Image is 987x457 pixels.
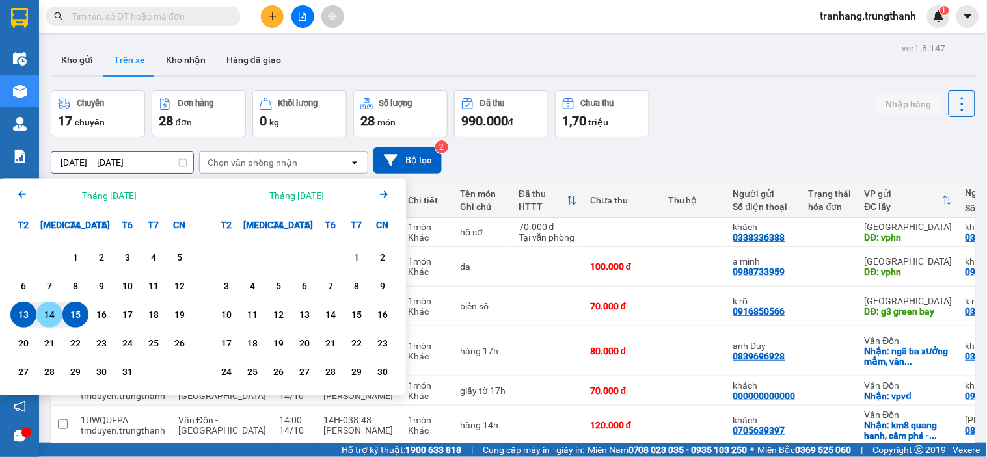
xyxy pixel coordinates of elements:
div: 20 [14,335,33,351]
div: hàng 17h [460,346,506,356]
div: Choose Thứ Bảy, tháng 11 22 2025. It's available. [344,330,370,356]
div: Choose Thứ Hai, tháng 11 3 2025. It's available. [213,273,239,299]
div: Choose Thứ Bảy, tháng 10 18 2025. It's available. [141,302,167,328]
div: Trạng thái [809,189,852,199]
span: 1 [942,6,947,15]
div: Choose Thứ Hai, tháng 10 20 2025. It's available. [10,330,36,356]
div: 15 [347,307,366,322]
div: T6 [318,212,344,238]
button: aim [321,5,344,28]
button: Previous month. [14,187,30,204]
div: ĐC lấy [865,202,942,212]
div: [PERSON_NAME] [323,425,395,436]
div: 0839696928 [733,351,785,361]
div: [GEOGRAPHIC_DATA] [865,222,953,232]
div: 16 [373,307,392,322]
div: Tại văn phòng [519,232,577,242]
div: 20 [295,335,314,351]
button: Đơn hàng28đơn [152,90,246,137]
button: Next month. [376,187,392,204]
div: Khác [408,351,447,361]
div: 1 món [408,296,447,306]
div: Choose Thứ Sáu, tháng 10 3 2025. It's available. [115,244,141,270]
div: Selected start date. Thứ Hai, tháng 10 13 2025. It's available. [10,302,36,328]
div: 25 [144,335,163,351]
div: 12 [269,307,288,322]
img: warehouse-icon [13,52,27,66]
img: solution-icon [13,150,27,163]
svg: Arrow Right [376,187,392,202]
button: Số lượng28món [353,90,448,137]
div: Người gửi [733,189,796,199]
div: 13 [295,307,314,322]
div: Choose Thứ Ba, tháng 10 14 2025. It's available. [36,302,62,328]
div: 5 [269,278,288,294]
div: Choose Thứ Hai, tháng 11 24 2025. It's available. [213,359,239,385]
div: Choose Thứ Sáu, tháng 10 24 2025. It's available. [115,330,141,356]
div: Choose Thứ Hai, tháng 11 10 2025. It's available. [213,302,239,328]
div: 100.000 đ [590,261,655,272]
div: T5 [291,212,318,238]
div: T5 [88,212,115,238]
div: 11 [243,307,262,322]
span: message [14,430,26,442]
span: Miền Nam [588,443,748,457]
div: Choose Chủ Nhật, tháng 11 30 2025. It's available. [370,359,396,385]
strong: 0708 023 035 - 0935 103 250 [629,445,748,455]
div: 14:00 [279,415,310,425]
div: 19 [170,307,189,322]
div: T2 [213,212,239,238]
div: Choose Thứ Ba, tháng 11 11 2025. It's available. [239,302,265,328]
div: Choose Chủ Nhật, tháng 10 5 2025. It's available. [167,244,193,270]
div: Choose Thứ Năm, tháng 11 20 2025. It's available. [291,330,318,356]
div: Đơn hàng [178,99,213,108]
span: 17 [58,113,72,129]
div: 1 [347,250,366,265]
div: Choose Thứ Hai, tháng 10 6 2025. It's available. [10,273,36,299]
div: Khác [408,267,447,277]
div: Khác [408,425,447,436]
div: 19 [269,335,288,351]
div: Khác [408,391,447,401]
div: 1 [66,250,85,265]
div: 27 [14,364,33,380]
div: Đã thu [519,189,567,199]
div: da [460,261,506,272]
div: Choose Thứ Năm, tháng 10 16 2025. It's available. [88,302,115,328]
div: 22 [347,335,366,351]
div: Khối lượng [278,99,318,108]
div: Choose Thứ Năm, tháng 10 2 2025. It's available. [88,244,115,270]
div: 000000000000 [733,391,796,401]
div: Choose Thứ Bảy, tháng 10 4 2025. It's available. [141,244,167,270]
div: hồ sơ [460,227,506,237]
div: 30 [373,364,392,380]
div: 23 [92,335,111,351]
div: giấy tờ 17h [460,385,506,396]
div: 14 [321,307,340,322]
span: aim [328,12,337,21]
span: caret-down [962,10,974,22]
span: 990.000 [461,113,508,129]
div: Choose Thứ Tư, tháng 11 12 2025. It's available. [265,302,291,328]
div: 22 [66,335,85,351]
div: khách [733,415,796,425]
div: 1 món [408,341,447,351]
div: Choose Thứ Bảy, tháng 11 8 2025. It's available. [344,273,370,299]
span: notification [14,400,26,413]
div: 3 [118,250,137,265]
div: Choose Thứ Sáu, tháng 11 14 2025. It's available. [318,302,344,328]
div: Choose Thứ Tư, tháng 10 22 2025. It's available. [62,330,88,356]
div: 70.000 đ [519,222,577,232]
div: 1 món [408,380,447,391]
div: Choose Thứ Ba, tháng 10 7 2025. It's available. [36,273,62,299]
div: Choose Chủ Nhật, tháng 11 9 2025. It's available. [370,273,396,299]
div: 7 [40,278,59,294]
div: 24 [118,335,137,351]
div: Choose Thứ Năm, tháng 10 30 2025. It's available. [88,359,115,385]
div: 7 [321,278,340,294]
button: Nhập hàng [876,92,942,116]
div: 28 [321,364,340,380]
div: 14/10 [279,425,310,436]
div: Choose Chủ Nhật, tháng 11 23 2025. It's available. [370,330,396,356]
strong: 0369 525 060 [796,445,852,455]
